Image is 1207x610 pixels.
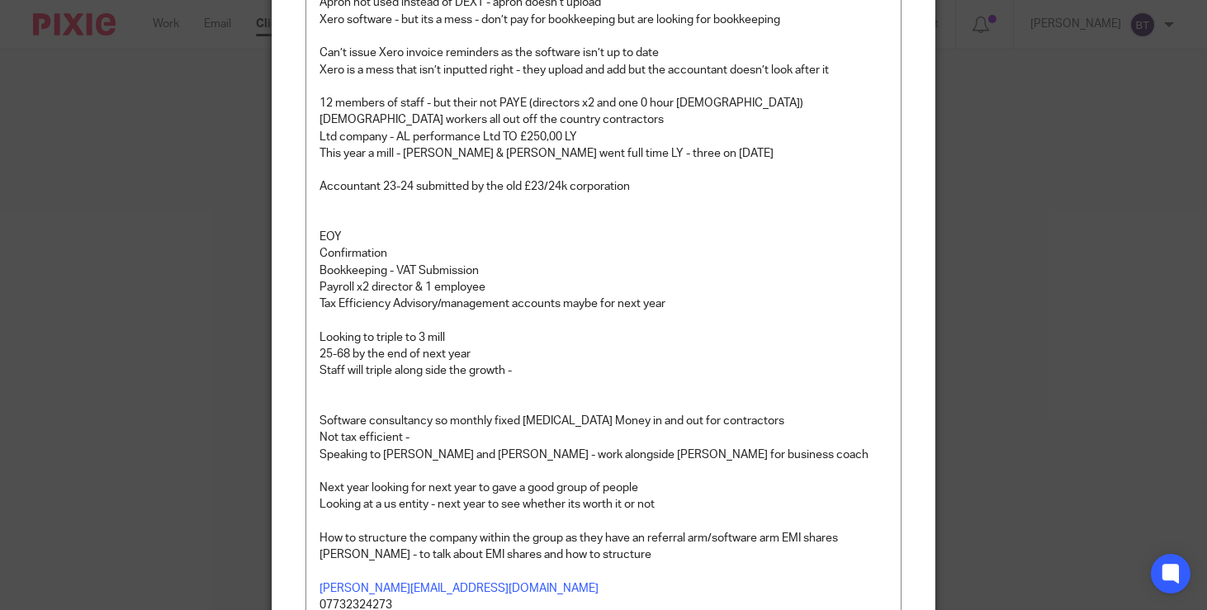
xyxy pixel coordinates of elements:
[319,530,887,546] p: How to structure the company within the group as they have an referral arm/software arm EMI shares
[319,245,887,262] p: Confirmation
[319,229,887,245] p: EOY
[319,429,887,446] p: Not tax efficient -
[319,496,887,513] p: Looking at a us entity - next year to see whether its worth it or not
[319,262,887,279] p: Bookkeeping - VAT Submission
[319,62,887,78] p: Xero is a mess that isn’t inputted right - they upload and add but the accountant doesn’t look af...
[319,447,887,463] p: Speaking to [PERSON_NAME] and [PERSON_NAME] - work alongside [PERSON_NAME] for business coach
[319,362,887,379] p: Staff will triple along side the growth -
[319,12,887,28] p: Xero software - but its a mess - don’t pay for bookkeeping but are looking for bookkeeping
[319,145,887,162] p: This year a mill - [PERSON_NAME] & [PERSON_NAME] went full time LY - three on [DATE]
[319,346,887,362] p: 25-68 by the end of next year
[319,129,887,145] p: Ltd company - AL performance Ltd TO £250,00 LY
[319,279,887,296] p: Payroll x2 director & 1 employee
[319,583,599,594] a: [PERSON_NAME][EMAIL_ADDRESS][DOMAIN_NAME]
[319,95,887,129] p: 12 members of staff - but their not PAYE (directors x2 and one 0 hour [DEMOGRAPHIC_DATA]) [DEMOGR...
[319,329,887,346] p: Looking to triple to 3 mill
[319,480,887,496] p: Next year looking for next year to gave a good group of people
[319,178,887,195] p: Accountant 23-24 submitted by the old £23/24k corporation
[319,296,887,312] p: Tax Efficiency Advisory/management accounts maybe for next year
[319,45,887,61] p: Can’t issue Xero invoice reminders as the software isn’t up to date
[319,413,887,429] p: Software consultancy so monthly fixed [MEDICAL_DATA] Money in and out for contractors
[319,546,887,563] p: [PERSON_NAME] - to talk about EMI shares and how to structure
